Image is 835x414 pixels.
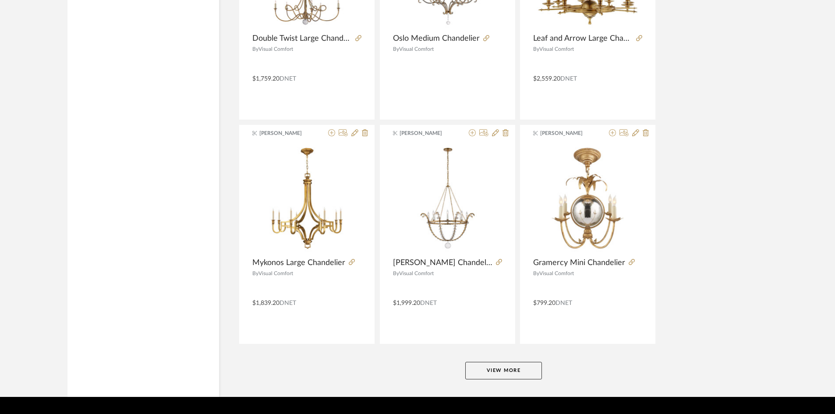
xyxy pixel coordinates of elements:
span: Oslo Medium Chandelier [393,34,480,43]
span: Gramercy Mini Chandelier [533,258,625,268]
span: Visual Comfort [399,46,434,52]
span: $2,559.20 [533,76,560,82]
span: Double Twist Large Chandelier [252,34,352,43]
button: View More [465,362,542,379]
span: $1,839.20 [252,300,280,306]
span: $1,999.20 [393,300,420,306]
span: $799.20 [533,300,555,306]
span: By [533,271,539,276]
img: Alonzo Large Chandelier [393,144,502,253]
span: [PERSON_NAME] [540,129,595,137]
span: By [393,46,399,52]
span: By [252,271,258,276]
span: DNET [280,300,296,306]
span: DNET [555,300,572,306]
span: [PERSON_NAME] [400,129,455,137]
span: Leaf and Arrow Large Chandelier [533,34,633,43]
span: DNET [280,76,296,82]
div: 0 [252,144,361,253]
span: Mykonos Large Chandelier [252,258,345,268]
span: Visual Comfort [539,46,574,52]
span: $1,759.20 [252,76,280,82]
span: DNET [420,300,437,306]
span: Visual Comfort [399,271,434,276]
span: Visual Comfort [258,271,293,276]
span: DNET [560,76,577,82]
span: [PERSON_NAME] [259,129,315,137]
span: Visual Comfort [539,271,574,276]
span: By [252,46,258,52]
span: By [393,271,399,276]
span: Visual Comfort [258,46,293,52]
span: [PERSON_NAME] Chandelier [393,258,492,268]
span: By [533,46,539,52]
img: Mykonos Large Chandelier [252,144,361,253]
img: Gramercy Mini Chandelier [533,144,642,253]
